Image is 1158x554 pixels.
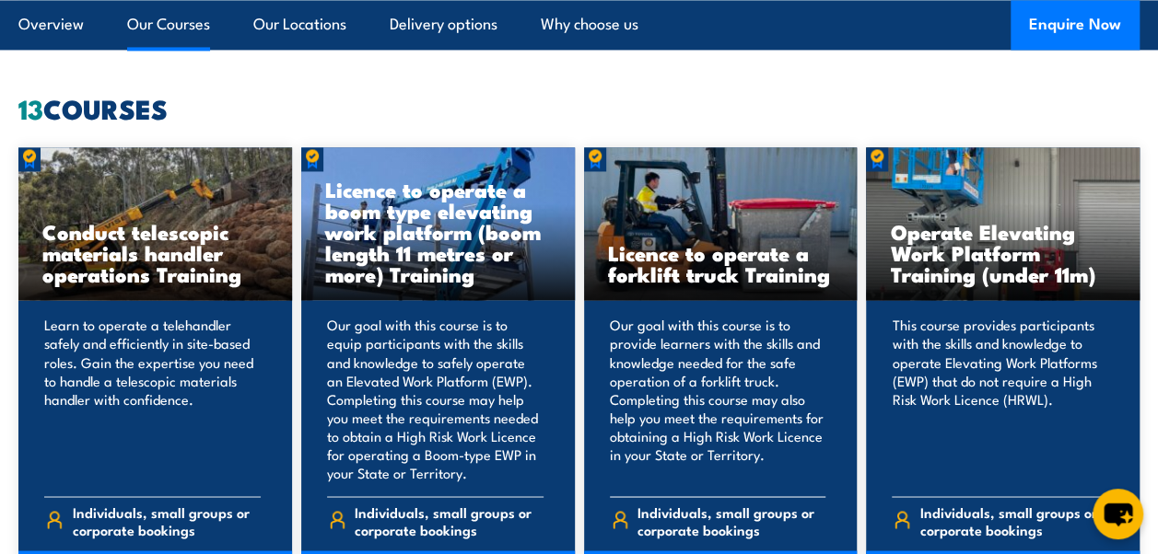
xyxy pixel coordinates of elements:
h2: COURSES [18,96,1140,121]
strong: 13 [18,87,43,129]
h3: Licence to operate a forklift truck Training [608,242,834,284]
p: Our goal with this course is to provide learners with the skills and knowledge needed for the saf... [610,316,826,481]
button: chat-button [1093,489,1143,539]
span: Individuals, small groups or corporate bookings [637,502,825,537]
p: Our goal with this course is to equip participants with the skills and knowledge to safely operat... [327,316,544,481]
h3: Conduct telescopic materials handler operations Training [42,221,268,284]
h3: Operate Elevating Work Platform Training (under 11m) [890,221,1116,284]
p: This course provides participants with the skills and knowledge to operate Elevating Work Platfor... [892,316,1108,481]
span: Individuals, small groups or corporate bookings [73,502,261,537]
span: Individuals, small groups or corporate bookings [920,502,1108,537]
h3: Licence to operate a boom type elevating work platform (boom length 11 metres or more) Training [325,179,551,284]
span: Individuals, small groups or corporate bookings [355,502,543,537]
p: Learn to operate a telehandler safely and efficiently in site-based roles. Gain the expertise you... [44,316,261,481]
